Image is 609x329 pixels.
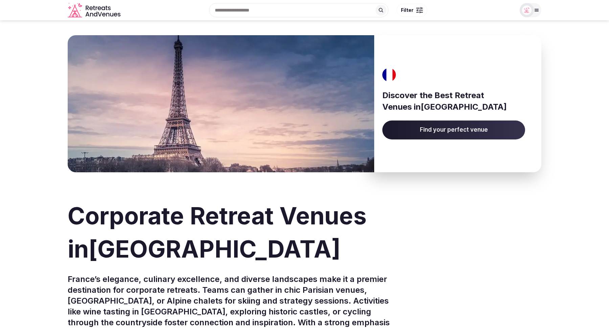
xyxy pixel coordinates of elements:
[382,90,525,112] h3: Discover the Best Retreat Venues in [GEOGRAPHIC_DATA]
[68,3,122,18] svg: Retreats and Venues company logo
[382,120,525,139] a: Find your perfect venue
[68,199,541,266] h1: Corporate Retreat Venues in [GEOGRAPHIC_DATA]
[397,4,427,17] button: Filter
[401,7,413,14] span: Filter
[522,5,532,15] img: Matt Grant Oakes
[68,35,374,172] img: Banner image for France representative of the country
[380,68,399,82] img: France's flag
[68,3,122,18] a: Visit the homepage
